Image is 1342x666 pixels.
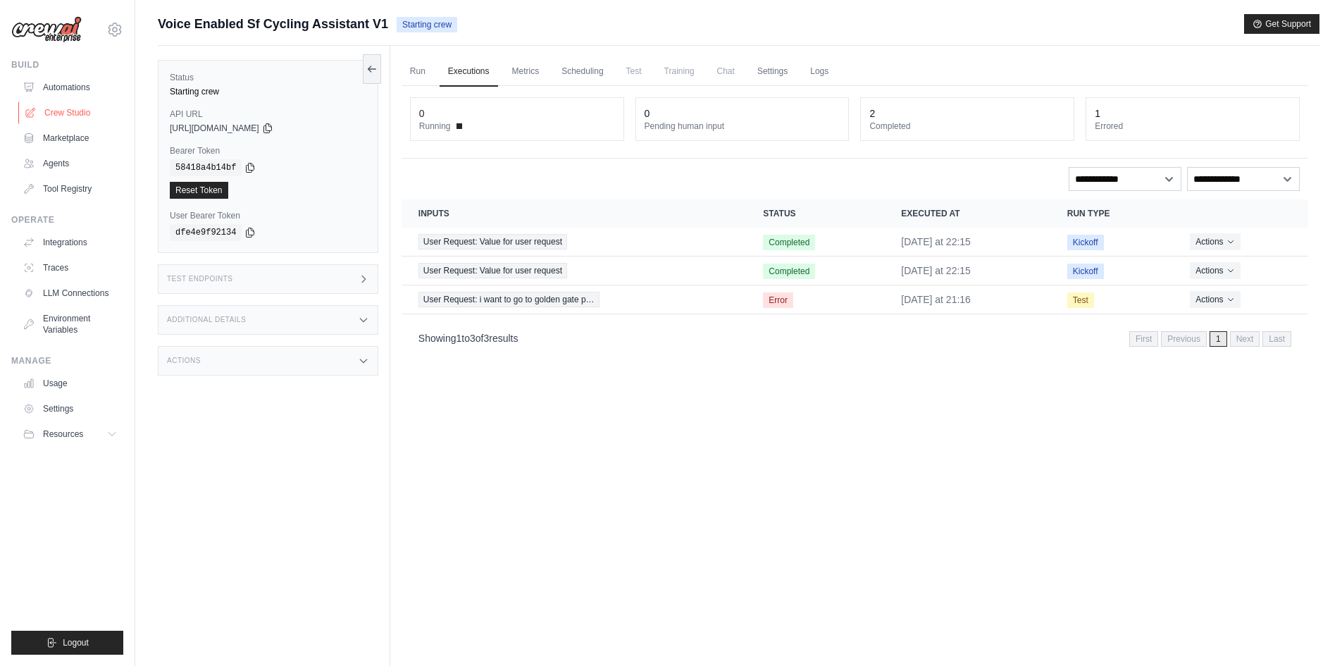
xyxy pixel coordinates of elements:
div: Operate [11,214,123,226]
nav: Pagination [1129,331,1291,347]
a: View execution details for User Request [418,263,730,278]
h3: Actions [167,357,201,365]
label: API URL [170,109,366,120]
div: 0 [419,106,425,121]
span: User Request: Value for user request [418,263,567,278]
a: Crew Studio [18,101,125,124]
a: Metrics [504,57,548,87]
dt: Errored [1095,121,1291,132]
a: Settings [749,57,796,87]
span: Previous [1161,331,1207,347]
span: Logout [63,637,89,648]
a: View execution details for User Request [418,292,730,307]
label: Bearer Token [170,145,366,156]
div: Build [11,59,123,70]
button: Actions for execution [1190,262,1240,279]
a: Environment Variables [17,307,123,341]
label: Status [170,72,366,83]
span: Training is not available until the deployment is complete [656,57,703,85]
span: User Request: i want to go to golden gate p… [418,292,599,307]
span: Completed [763,235,815,250]
h3: Additional Details [167,316,246,324]
span: Next [1230,331,1260,347]
dt: Pending human input [645,121,840,132]
span: Completed [763,264,815,279]
time: August 22, 2025 at 22:15 PDT [901,236,971,247]
span: Chat is not available until the deployment is complete [709,57,743,85]
span: Error [763,292,793,308]
a: View execution details for User Request [418,234,730,249]
th: Run Type [1050,199,1174,228]
span: 3 [470,333,476,344]
a: Run [402,57,434,87]
button: Actions for execution [1190,233,1240,250]
span: 1 [456,333,462,344]
button: Resources [17,423,123,445]
div: 1 [1095,106,1100,121]
a: Usage [17,372,123,395]
a: Logs [802,57,837,87]
time: August 22, 2025 at 22:15 PDT [901,265,971,276]
a: Executions [440,57,498,87]
div: Starting crew [170,86,366,97]
div: 2 [869,106,875,121]
span: Resources [43,428,83,440]
a: Scheduling [553,57,611,87]
img: Logo [11,16,82,43]
a: Reset Token [170,182,228,199]
div: Manage [11,355,123,366]
a: Marketplace [17,127,123,149]
th: Inputs [402,199,747,228]
span: [URL][DOMAIN_NAME] [170,123,259,134]
code: 58418a4b14bf [170,159,242,176]
span: Last [1262,331,1291,347]
a: Automations [17,76,123,99]
a: Agents [17,152,123,175]
span: Voice Enabled Sf Cycling Assistant V1 [158,14,388,34]
th: Executed at [884,199,1050,228]
span: Kickoff [1067,235,1104,250]
span: Kickoff [1067,264,1104,279]
span: Starting crew [397,17,457,32]
button: Actions for execution [1190,291,1240,308]
a: Traces [17,257,123,279]
p: Showing to of results [418,331,518,345]
th: Status [746,199,884,228]
nav: Pagination [402,320,1308,356]
a: Integrations [17,231,123,254]
a: Tool Registry [17,178,123,200]
code: dfe4e9f92134 [170,224,242,241]
section: Crew executions table [402,199,1308,356]
span: User Request: Value for user request [418,234,567,249]
a: LLM Connections [17,282,123,304]
button: Get Support [1244,14,1319,34]
span: 3 [483,333,489,344]
div: 0 [645,106,650,121]
span: Test [1067,292,1094,308]
span: Running [419,121,451,132]
time: August 22, 2025 at 21:16 PDT [901,294,971,305]
span: First [1129,331,1158,347]
dt: Completed [869,121,1065,132]
span: 1 [1210,331,1227,347]
h3: Test Endpoints [167,275,233,283]
span: Test [618,57,650,85]
a: Settings [17,397,123,420]
button: Logout [11,631,123,655]
label: User Bearer Token [170,210,366,221]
